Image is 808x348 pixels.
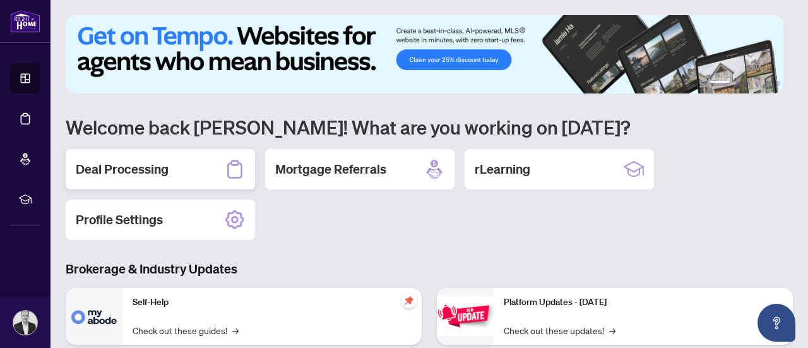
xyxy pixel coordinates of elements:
img: Slide 0 [66,15,783,93]
h1: Welcome back [PERSON_NAME]! What are you working on [DATE]? [66,115,793,139]
img: Platform Updates - June 23, 2025 [437,296,494,336]
span: pushpin [401,293,417,308]
p: Platform Updates - [DATE] [504,296,783,309]
button: 6 [775,81,780,86]
img: logo [10,9,40,33]
button: 2 [735,81,740,86]
button: 1 [710,81,730,86]
img: Self-Help [66,288,122,345]
img: Profile Icon [13,311,37,335]
h2: rLearning [475,160,530,178]
h2: Deal Processing [76,160,169,178]
button: 3 [745,81,750,86]
h3: Brokerage & Industry Updates [66,260,793,278]
button: 4 [755,81,760,86]
p: Self-Help [133,296,412,309]
h2: Profile Settings [76,211,163,229]
a: Check out these guides!→ [133,323,239,337]
span: → [609,323,615,337]
button: 5 [765,81,770,86]
h2: Mortgage Referrals [275,160,386,178]
a: Check out these updates!→ [504,323,615,337]
button: Open asap [757,304,795,342]
span: → [232,323,239,337]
